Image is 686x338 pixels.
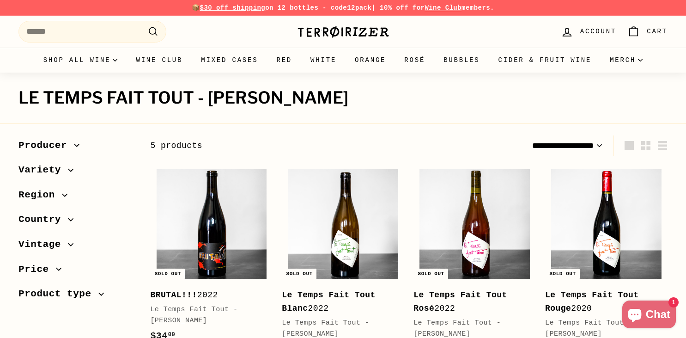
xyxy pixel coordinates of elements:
b: BRUTAL!!! [150,290,197,300]
a: Bubbles [434,48,489,73]
div: 5 products [150,139,409,153]
div: Sold out [283,269,316,279]
span: Producer [18,138,74,154]
div: Sold out [151,269,185,279]
span: Country [18,212,68,227]
a: Mixed Cases [192,48,267,73]
sup: 00 [168,332,175,338]
span: Price [18,262,56,277]
h1: Le Temps Fait Tout - [PERSON_NAME] [18,89,668,107]
div: Le Temps Fait Tout - [PERSON_NAME] [150,304,263,326]
b: Le Temps Fait Tout Blanc [282,290,376,313]
div: 2020 [545,289,658,315]
span: Vintage [18,237,68,252]
b: Le Temps Fait Tout Rouge [545,290,639,313]
a: Red [267,48,301,73]
span: Product type [18,286,98,302]
strong: 12pack [347,4,371,12]
button: Producer [18,135,135,160]
b: Le Temps Fait Tout Rosé [413,290,507,313]
button: Vintage [18,234,135,259]
span: Variety [18,162,68,178]
div: 2022 [150,289,263,302]
button: Product type [18,284,135,309]
summary: Merch [601,48,652,73]
span: Cart [647,26,668,37]
a: Cider & Fruit Wine [489,48,601,73]
div: 2022 [282,289,395,315]
button: Variety [18,160,135,185]
span: Region [18,187,62,203]
inbox-online-store-chat: Shopify online store chat [619,301,679,331]
p: 📦 on 12 bottles - code | 10% off for members. [18,3,668,13]
div: Sold out [546,269,579,279]
button: Price [18,259,135,284]
button: Country [18,209,135,234]
a: Wine Club [425,4,461,12]
a: Cart [622,18,673,45]
div: 2022 [413,289,527,315]
div: Sold out [414,269,448,279]
span: $30 off shipping [200,4,266,12]
span: Account [580,26,616,37]
button: Region [18,185,135,210]
summary: Shop all wine [34,48,127,73]
a: Account [555,18,622,45]
a: Rosé [395,48,434,73]
a: Wine Club [127,48,192,73]
a: White [301,48,346,73]
a: Orange [346,48,395,73]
